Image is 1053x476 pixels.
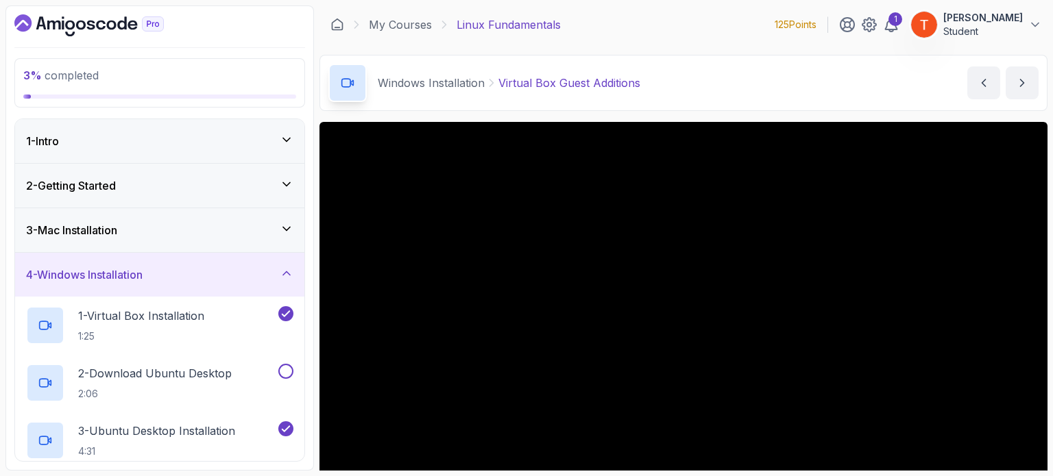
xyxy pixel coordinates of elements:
h3: 2 - Getting Started [26,177,116,194]
span: completed [23,68,99,82]
a: My Courses [369,16,432,33]
p: Linux Fundamentals [457,16,561,33]
img: user profile image [911,12,937,38]
p: Windows Installation [378,75,485,91]
button: 4-Windows Installation [15,253,304,297]
button: 3-Mac Installation [15,208,304,252]
p: 1 - Virtual Box Installation [78,308,204,324]
button: next content [1006,66,1039,99]
p: 2:06 [78,387,232,401]
iframe: chat widget [792,130,1039,414]
iframe: chat widget [995,421,1039,462]
a: 1 [883,16,899,33]
p: 125 Points [775,18,816,32]
button: 1-Virtual Box Installation1:25 [26,306,293,345]
button: 2-Getting Started [15,164,304,208]
h3: 4 - Windows Installation [26,266,143,283]
div: 1 [888,12,902,26]
p: 3 - Ubuntu Desktop Installation [78,423,235,439]
p: Student [943,25,1023,38]
p: 4:31 [78,444,235,458]
a: Dashboard [14,14,195,36]
p: 1:25 [78,329,204,343]
p: 2 - Download Ubuntu Desktop [78,365,232,381]
button: user profile image[PERSON_NAME]Student [910,11,1042,38]
h3: 3 - Mac Installation [26,222,117,238]
h3: 1 - Intro [26,133,59,149]
a: Dashboard [330,18,344,32]
p: Virtual Box Guest Additions [498,75,640,91]
span: 3 % [23,68,42,82]
button: 1-Intro [15,119,304,163]
button: 2-Download Ubuntu Desktop2:06 [26,364,293,402]
p: [PERSON_NAME] [943,11,1023,25]
button: previous content [967,66,1000,99]
button: 3-Ubuntu Desktop Installation4:31 [26,421,293,460]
